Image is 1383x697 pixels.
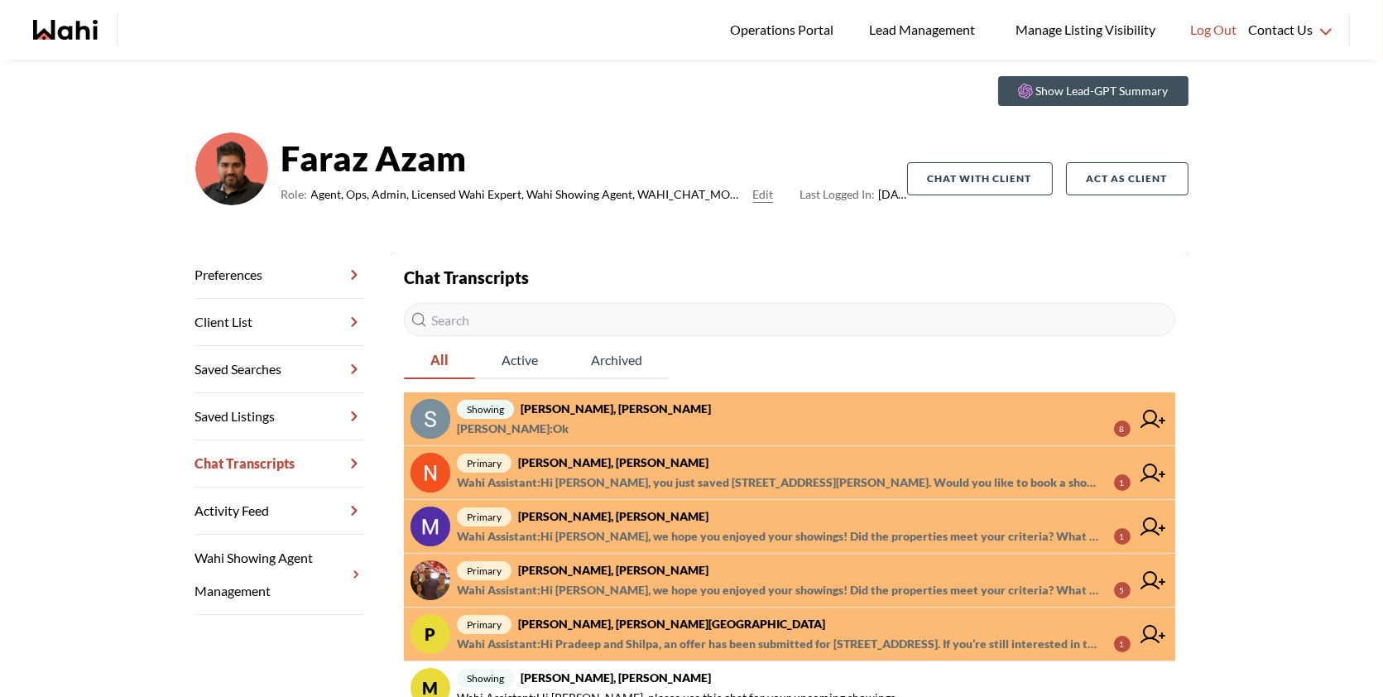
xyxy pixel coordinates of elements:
a: primary[PERSON_NAME], [PERSON_NAME]Wahi Assistant:Hi [PERSON_NAME], we hope you enjoyed your show... [404,554,1175,608]
strong: Faraz Azam [281,133,907,183]
div: 1 [1114,528,1131,545]
a: Saved Searches [195,346,364,393]
a: Activity Feed [195,488,364,535]
strong: [PERSON_NAME], [PERSON_NAME] [518,455,708,469]
a: Saved Listings [195,393,364,440]
div: 8 [1114,421,1131,437]
strong: [PERSON_NAME], [PERSON_NAME] [518,509,708,523]
a: showing[PERSON_NAME], [PERSON_NAME][PERSON_NAME]:Ok8 [404,392,1175,446]
span: Active [475,343,564,377]
button: All [404,343,475,379]
a: Chat Transcripts [195,440,364,488]
img: chat avatar [411,399,450,439]
span: Role: [281,185,308,204]
div: 1 [1114,474,1131,491]
span: Last Logged In: [800,187,875,201]
span: showing [457,669,514,688]
button: Chat with client [907,162,1053,195]
span: Archived [564,343,669,377]
button: Show Lead-GPT Summary [998,76,1189,106]
span: primary [457,561,511,580]
a: Client List [195,299,364,346]
span: All [404,343,475,377]
p: Show Lead-GPT Summary [1036,83,1169,99]
span: primary [457,454,511,473]
img: chat avatar [411,453,450,493]
span: Operations Portal [730,19,839,41]
span: primary [457,507,511,526]
img: chat avatar [411,560,450,600]
span: [DATE] [800,185,906,204]
button: Edit [752,185,773,204]
span: Lead Management [869,19,981,41]
strong: Chat Transcripts [404,267,529,287]
strong: [PERSON_NAME], [PERSON_NAME] [521,401,711,416]
a: Wahi homepage [33,20,98,40]
a: primary[PERSON_NAME], [PERSON_NAME]Wahi Assistant:Hi [PERSON_NAME], we hope you enjoyed your show... [404,500,1175,554]
div: P [411,614,450,654]
button: Archived [564,343,669,379]
span: Wahi Assistant : Hi [PERSON_NAME], we hope you enjoyed your showings! Did the properties meet you... [457,580,1101,600]
img: d03c15c2156146a3.png [195,132,268,205]
strong: [PERSON_NAME], [PERSON_NAME] [518,563,708,577]
span: Agent, Ops, Admin, Licensed Wahi Expert, Wahi Showing Agent, WAHI_CHAT_MODERATOR [311,185,747,204]
span: [PERSON_NAME] : Ok [457,419,569,439]
span: primary [457,615,511,634]
strong: [PERSON_NAME], [PERSON_NAME] [521,671,711,685]
div: 5 [1114,582,1131,598]
span: Wahi Assistant : Hi Pradeep and Shilpa, an offer has been submitted for [STREET_ADDRESS]. If you’... [457,634,1101,654]
span: Wahi Assistant : Hi [PERSON_NAME], we hope you enjoyed your showings! Did the properties meet you... [457,526,1101,546]
span: showing [457,400,514,419]
img: chat avatar [411,507,450,546]
input: Search [404,303,1175,336]
a: Pprimary[PERSON_NAME], [PERSON_NAME][GEOGRAPHIC_DATA]Wahi Assistant:Hi Pradeep and Shilpa, an off... [404,608,1175,661]
a: primary[PERSON_NAME], [PERSON_NAME]Wahi Assistant:Hi [PERSON_NAME], you just saved [STREET_ADDRES... [404,446,1175,500]
span: Log Out [1190,19,1237,41]
button: Act as Client [1066,162,1189,195]
button: Active [475,343,564,379]
strong: [PERSON_NAME], [PERSON_NAME][GEOGRAPHIC_DATA] [518,617,825,631]
a: Preferences [195,252,364,299]
div: 1 [1114,636,1131,652]
span: Manage Listing Visibility [1011,19,1160,41]
span: Wahi Assistant : Hi [PERSON_NAME], you just saved [STREET_ADDRESS][PERSON_NAME]. Would you like t... [457,473,1101,493]
a: Wahi Showing Agent Management [195,535,364,615]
